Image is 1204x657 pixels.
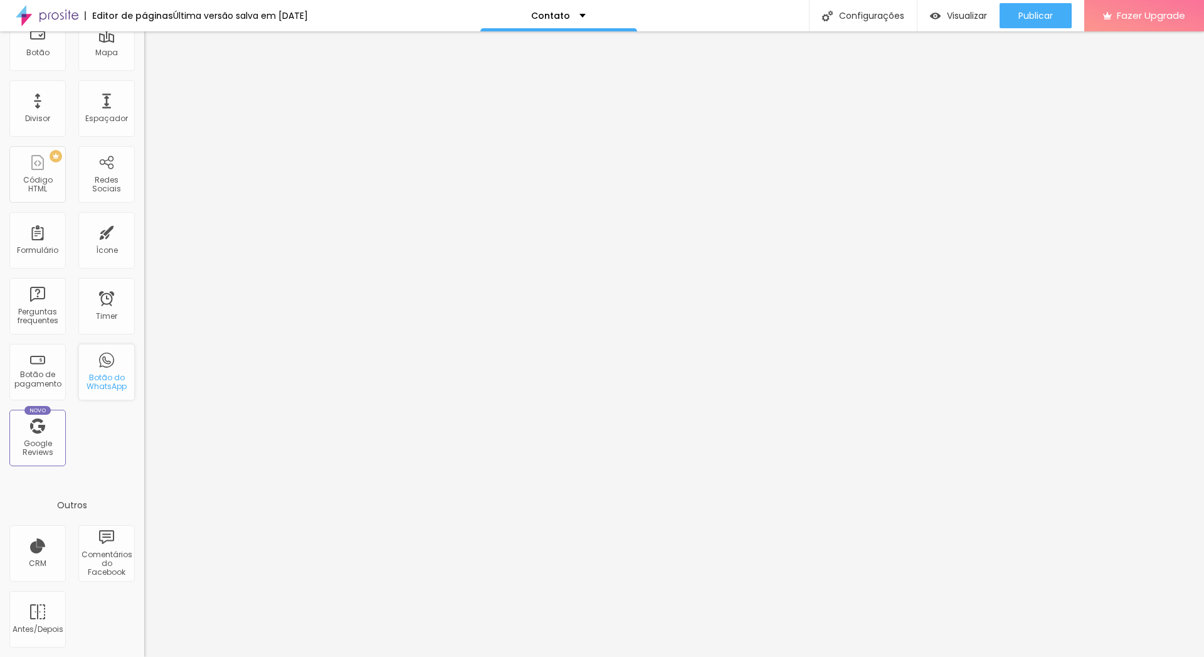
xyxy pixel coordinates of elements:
[82,373,131,392] div: Botão do WhatsApp
[26,48,50,57] div: Botão
[85,114,128,123] div: Espaçador
[173,11,308,20] div: Última versão salva em [DATE]
[25,114,50,123] div: Divisor
[24,406,51,415] div: Novo
[531,11,570,20] p: Contato
[95,48,118,57] div: Mapa
[96,312,117,321] div: Timer
[947,11,987,21] span: Visualizar
[13,307,62,326] div: Perguntas frequentes
[1117,10,1185,21] span: Fazer Upgrade
[1018,11,1053,21] span: Publicar
[82,176,131,194] div: Redes Sociais
[85,11,173,20] div: Editor de páginas
[13,625,62,634] div: Antes/Depois
[930,11,941,21] img: view-1.svg
[1000,3,1072,28] button: Publicar
[17,246,58,255] div: Formulário
[82,550,131,577] div: Comentários do Facebook
[917,3,1000,28] button: Visualizar
[13,370,62,388] div: Botão de pagamento
[144,31,1204,657] iframe: Editor
[822,11,833,21] img: Icone
[29,559,46,568] div: CRM
[13,439,62,457] div: Google Reviews
[13,176,62,194] div: Código HTML
[96,246,118,255] div: Ícone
